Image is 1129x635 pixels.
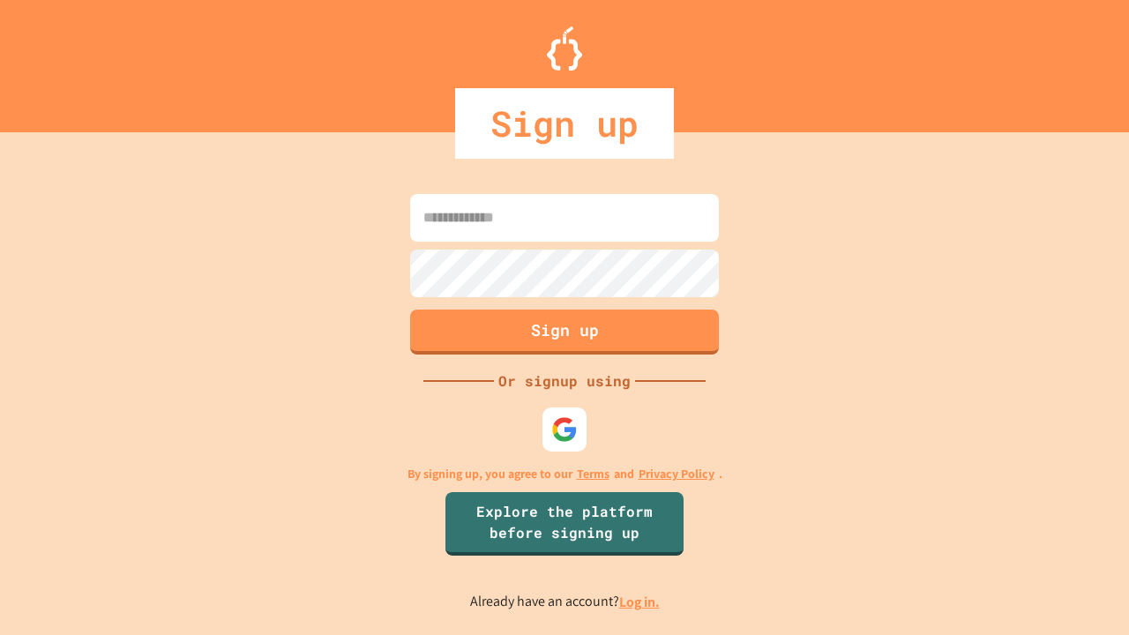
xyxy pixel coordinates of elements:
[1055,564,1111,617] iframe: chat widget
[577,465,609,483] a: Terms
[983,488,1111,563] iframe: chat widget
[445,492,684,556] a: Explore the platform before signing up
[470,591,660,613] p: Already have an account?
[410,310,719,355] button: Sign up
[547,26,582,71] img: Logo.svg
[407,465,722,483] p: By signing up, you agree to our and .
[639,465,714,483] a: Privacy Policy
[551,416,578,443] img: google-icon.svg
[494,370,635,392] div: Or signup using
[455,88,674,159] div: Sign up
[619,593,660,611] a: Log in.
